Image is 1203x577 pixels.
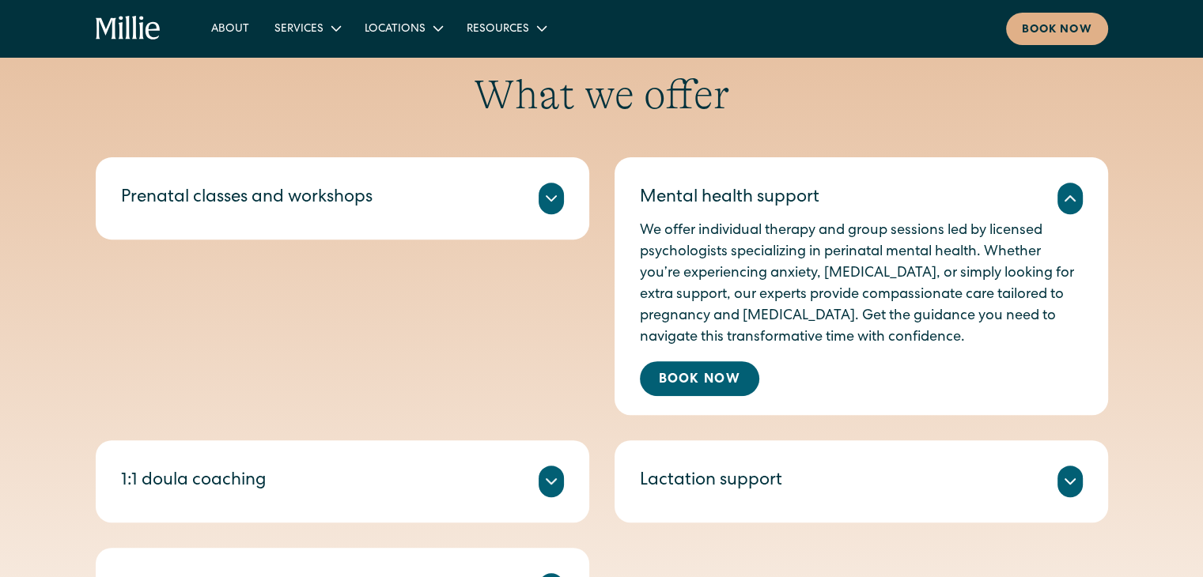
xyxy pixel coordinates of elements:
h2: What we offer [96,70,1108,119]
div: Services [274,21,323,38]
div: Locations [365,21,426,38]
a: home [96,16,161,41]
div: Locations [352,15,454,41]
div: Lactation support [640,469,782,495]
div: Resources [454,15,558,41]
div: 1:1 doula coaching [121,469,267,495]
a: Book Now [640,361,759,396]
div: Prenatal classes and workshops [121,186,373,212]
div: Resources [467,21,529,38]
a: About [199,15,262,41]
p: We offer individual therapy and group sessions led by licensed psychologists specializing in peri... [640,221,1083,349]
div: Services [262,15,352,41]
a: Book now [1006,13,1108,45]
div: Book now [1022,22,1092,39]
div: Mental health support [640,186,819,212]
